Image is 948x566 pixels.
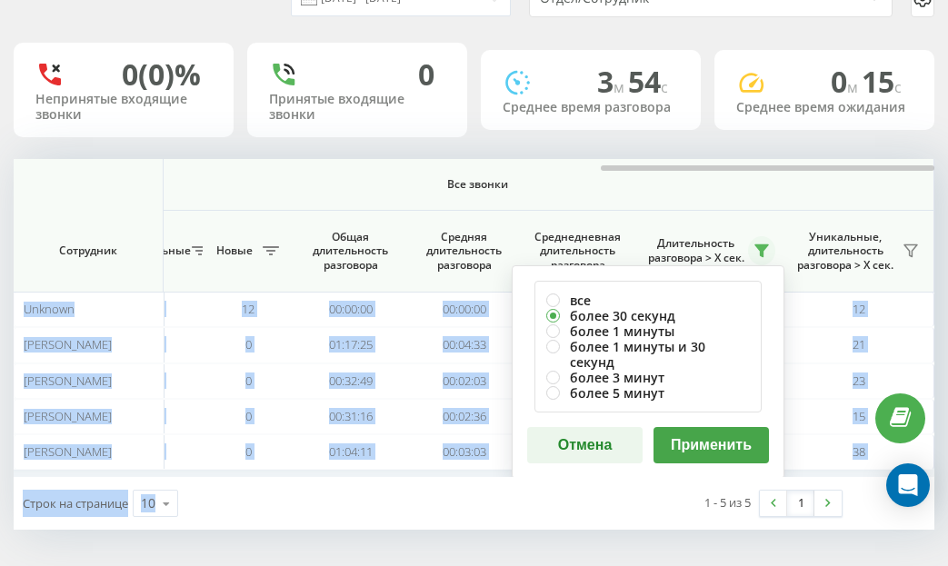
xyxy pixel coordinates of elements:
[503,100,679,115] div: Среднее время разговора
[24,443,112,460] span: [PERSON_NAME]
[546,339,750,370] label: более 1 минуты и 30 секунд
[242,301,254,317] span: 12
[29,243,147,258] span: Сотрудник
[245,443,252,460] span: 0
[307,230,394,273] span: Общая длительность разговора
[245,336,252,353] span: 0
[614,77,628,97] span: м
[831,62,862,101] span: 0
[704,493,751,511] div: 1 - 5 из 5
[654,427,769,463] button: Применить
[534,230,621,273] span: Среднедневная длительность разговора
[407,292,521,327] td: 00:00:00
[847,77,862,97] span: м
[628,62,668,101] span: 54
[24,372,112,389] span: [PERSON_NAME]
[853,336,865,353] span: 21
[787,491,814,516] a: 1
[793,230,897,273] span: Уникальные, длительность разговора > Х сек.
[418,57,434,92] div: 0
[122,57,201,92] div: 0 (0)%
[853,301,865,317] span: 12
[294,363,407,399] td: 00:32:49
[245,408,252,424] span: 0
[853,443,865,460] span: 38
[245,372,252,389] span: 0
[407,434,521,470] td: 00:03:03
[661,77,668,97] span: c
[294,434,407,470] td: 01:04:11
[24,408,112,424] span: [PERSON_NAME]
[546,308,750,323] label: более 30 секунд
[24,336,112,353] span: [PERSON_NAME]
[24,301,75,317] span: Unknown
[546,323,750,339] label: более 1 минуты
[141,494,155,512] div: 10
[597,62,628,101] span: 3
[546,370,750,385] label: более 3 минут
[294,399,407,434] td: 00:31:16
[294,292,407,327] td: 00:00:00
[212,243,257,258] span: Новые
[294,327,407,362] td: 01:17:25
[886,463,930,507] div: Open Intercom Messenger
[407,399,521,434] td: 00:02:36
[23,495,128,511] span: Строк на странице
[407,327,521,362] td: 00:04:33
[546,293,750,308] label: все
[862,62,902,101] span: 15
[421,230,507,273] span: Средняя длительность разговора
[644,236,748,264] span: Длительность разговора > Х сек.
[894,77,902,97] span: c
[75,177,880,192] span: Все звонки
[853,372,865,389] span: 23
[35,92,212,123] div: Непринятые входящие звонки
[736,100,913,115] div: Среднее время ожидания
[407,363,521,399] td: 00:02:03
[546,385,750,401] label: более 5 минут
[269,92,445,123] div: Принятые входящие звонки
[527,427,643,463] button: Отмена
[853,408,865,424] span: 15
[121,243,186,258] span: Уникальные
